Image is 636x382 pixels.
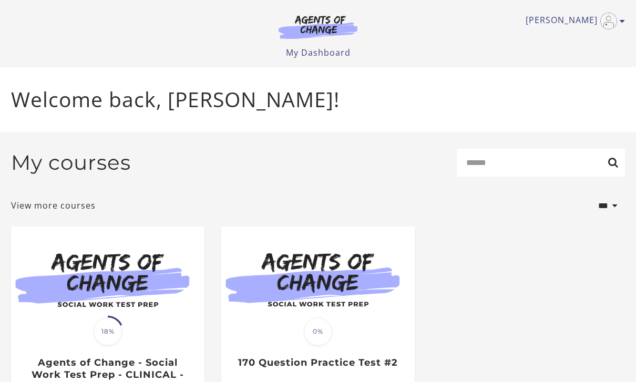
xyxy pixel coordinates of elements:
[526,13,620,29] a: Toggle menu
[11,84,625,115] p: Welcome back, [PERSON_NAME]!
[11,199,96,212] a: View more courses
[304,317,332,346] span: 0%
[11,150,131,175] h2: My courses
[94,317,122,346] span: 18%
[232,357,403,369] h3: 170 Question Practice Test #2
[286,47,351,58] a: My Dashboard
[268,15,368,39] img: Agents of Change Logo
